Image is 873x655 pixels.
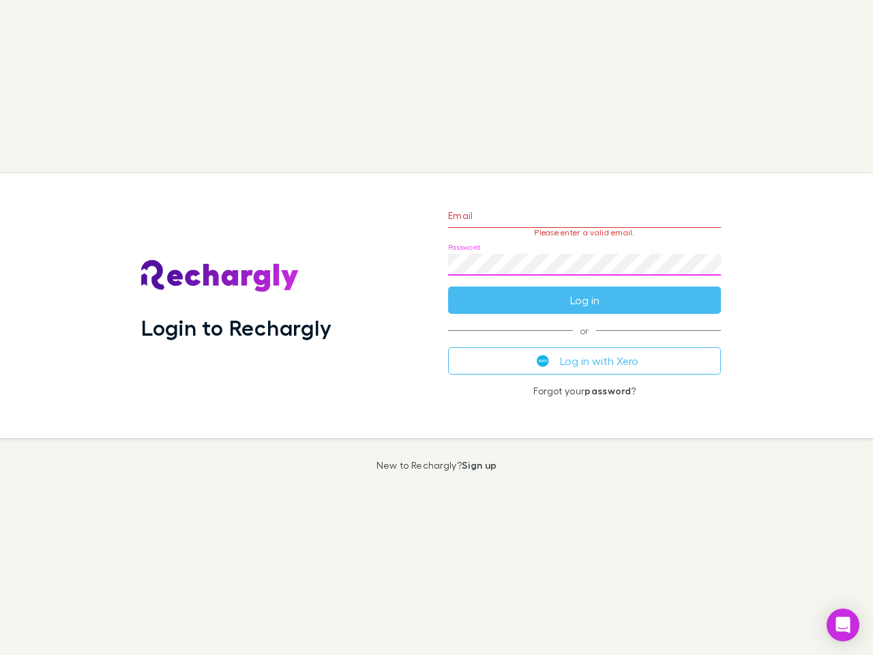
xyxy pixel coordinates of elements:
[376,460,497,471] p: New to Rechargly?
[537,355,549,367] img: Xero's logo
[448,287,721,314] button: Log in
[585,385,631,396] a: password
[462,459,497,471] a: Sign up
[448,330,721,331] span: or
[141,315,331,340] h1: Login to Rechargly
[141,260,299,293] img: Rechargly's Logo
[448,228,721,237] p: Please enter a valid email.
[448,347,721,375] button: Log in with Xero
[448,242,480,252] label: Password
[448,385,721,396] p: Forgot your ?
[827,609,859,641] div: Open Intercom Messenger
